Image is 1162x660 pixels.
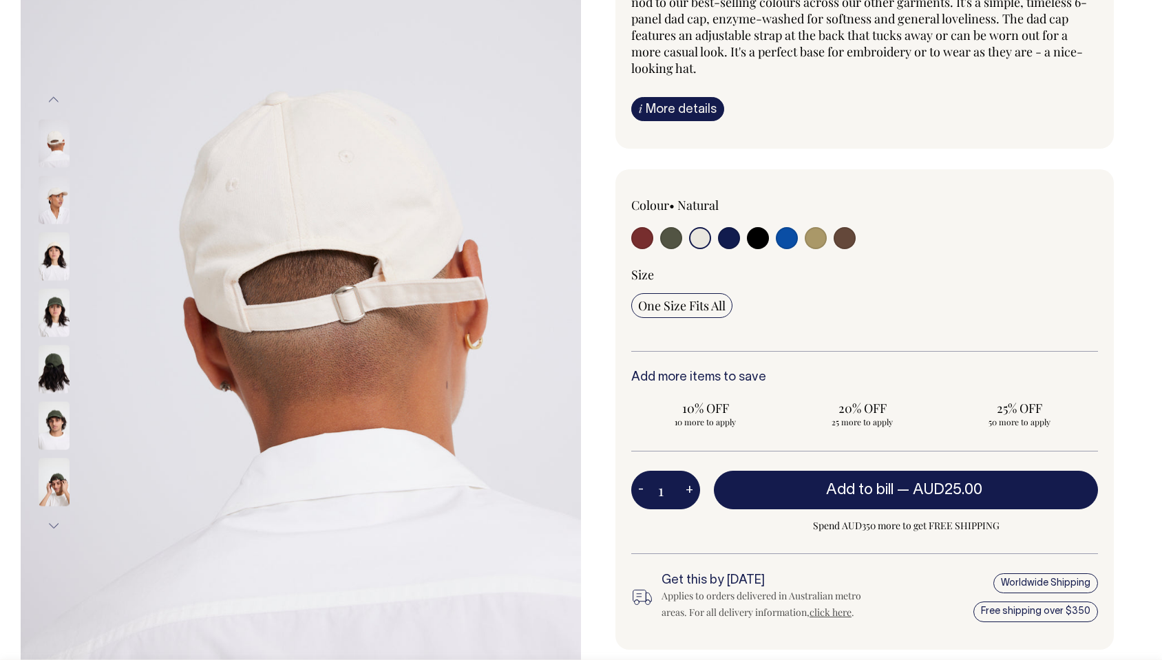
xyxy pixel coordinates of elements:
[795,400,930,416] span: 20% OFF
[788,396,937,432] input: 20% OFF 25 more to apply
[39,458,70,507] img: olive
[631,97,724,121] a: iMore details
[679,476,700,504] button: +
[43,511,64,542] button: Next
[913,483,982,497] span: AUD25.00
[39,233,70,281] img: natural
[952,416,1087,427] span: 50 more to apply
[639,101,642,116] span: i
[638,297,726,314] span: One Size Fits All
[39,120,70,168] img: natural
[631,266,1098,283] div: Size
[662,574,886,588] h6: Get this by [DATE]
[631,293,732,318] input: One Size Fits All
[826,483,894,497] span: Add to bill
[39,289,70,337] img: olive
[795,416,930,427] span: 25 more to apply
[631,371,1098,385] h6: Add more items to save
[677,197,719,213] label: Natural
[631,396,780,432] input: 10% OFF 10 more to apply
[952,400,1087,416] span: 25% OFF
[43,85,64,116] button: Previous
[39,345,70,394] img: olive
[631,476,651,504] button: -
[631,197,818,213] div: Colour
[638,400,773,416] span: 10% OFF
[945,396,1094,432] input: 25% OFF 50 more to apply
[39,402,70,450] img: olive
[714,471,1098,509] button: Add to bill —AUD25.00
[39,176,70,224] img: natural
[714,518,1098,534] span: Spend AUD350 more to get FREE SHIPPING
[662,588,886,621] div: Applies to orders delivered in Australian metro areas. For all delivery information, .
[669,197,675,213] span: •
[810,606,852,619] a: click here
[897,483,986,497] span: —
[638,416,773,427] span: 10 more to apply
